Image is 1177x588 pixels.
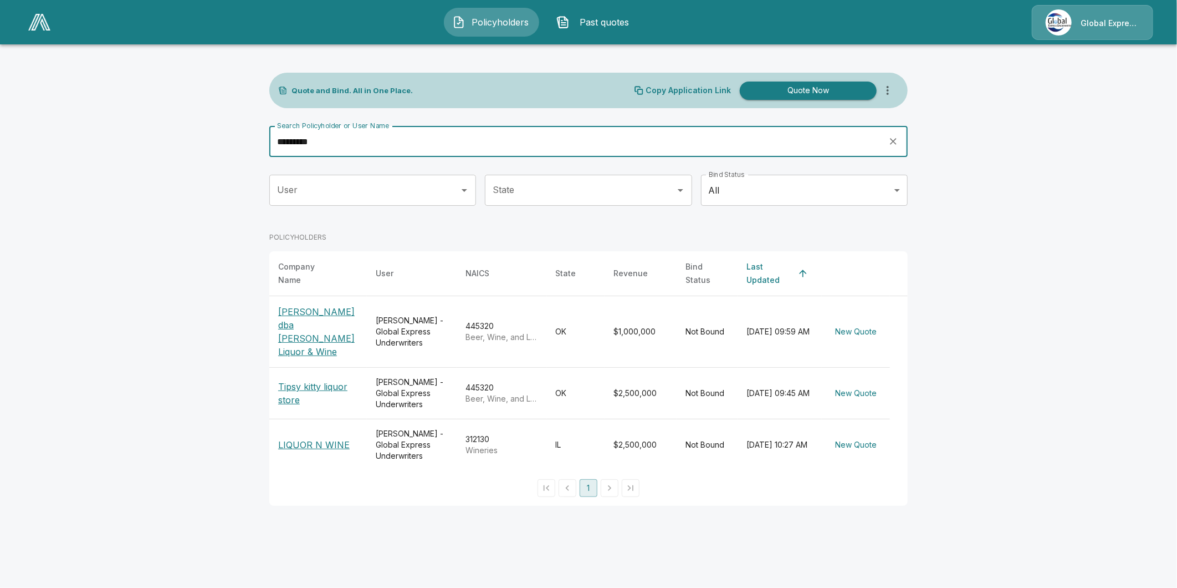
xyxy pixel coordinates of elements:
div: 445320 [465,382,538,404]
div: 312130 [465,434,538,456]
td: $2,500,000 [605,419,677,471]
td: [DATE] 10:27 AM [738,419,822,471]
button: page 1 [580,479,597,497]
td: Not Bound [677,296,738,368]
button: Open [457,183,472,198]
td: Not Bound [677,368,738,419]
div: NAICS [465,267,489,280]
div: All [701,175,908,206]
a: Quote Now [735,82,877,100]
div: Company Name [278,260,338,287]
p: Global Express Underwriters [1081,18,1139,29]
button: New Quote [831,322,881,342]
td: OK [546,368,605,419]
img: AA Logo [28,14,50,31]
td: Not Bound [677,419,738,471]
td: OK [546,296,605,368]
button: New Quote [831,383,881,404]
td: IL [546,419,605,471]
a: Agency IconGlobal Express Underwriters [1032,5,1153,40]
table: simple table [269,251,908,470]
span: Policyholders [470,16,531,29]
button: clear search [885,133,902,150]
p: Beer, Wine, and Liquor Retailers [465,332,538,343]
p: Beer, Wine, and Liquor Retailers [465,393,538,404]
p: Quote and Bind. All in One Place. [291,87,413,94]
div: [PERSON_NAME] - Global Express Underwriters [376,315,448,348]
td: [DATE] 09:59 AM [738,296,822,368]
p: Tipsy kitty liquor store [278,380,358,407]
td: $1,000,000 [605,296,677,368]
div: 445320 [465,321,538,343]
button: Open [673,183,688,198]
button: more [877,79,899,102]
img: Agency Icon [1046,9,1072,36]
div: User [376,267,393,280]
img: Policyholders Icon [452,16,465,29]
td: $2,500,000 [605,368,677,419]
div: Last Updated [746,260,793,287]
button: Past quotes IconPast quotes [548,8,643,37]
div: State [555,267,576,280]
p: LIQUOR N WINE [278,438,350,452]
p: Copy Application Link [646,87,731,94]
span: Past quotes [574,16,635,29]
label: Bind Status [709,170,745,179]
th: Bind Status [677,251,738,296]
div: Revenue [613,267,648,280]
nav: pagination navigation [536,479,641,497]
label: Search Policyholder or User Name [277,121,389,130]
p: [PERSON_NAME] dba [PERSON_NAME] Liquor & Wine [278,305,358,358]
img: Past quotes Icon [556,16,570,29]
p: POLICYHOLDERS [269,232,326,242]
div: [PERSON_NAME] - Global Express Underwriters [376,428,448,462]
td: [DATE] 09:45 AM [738,368,822,419]
button: New Quote [831,435,881,455]
button: Policyholders IconPolicyholders [444,8,539,37]
div: [PERSON_NAME] - Global Express Underwriters [376,377,448,410]
button: Quote Now [740,82,877,100]
p: Wineries [465,445,538,456]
